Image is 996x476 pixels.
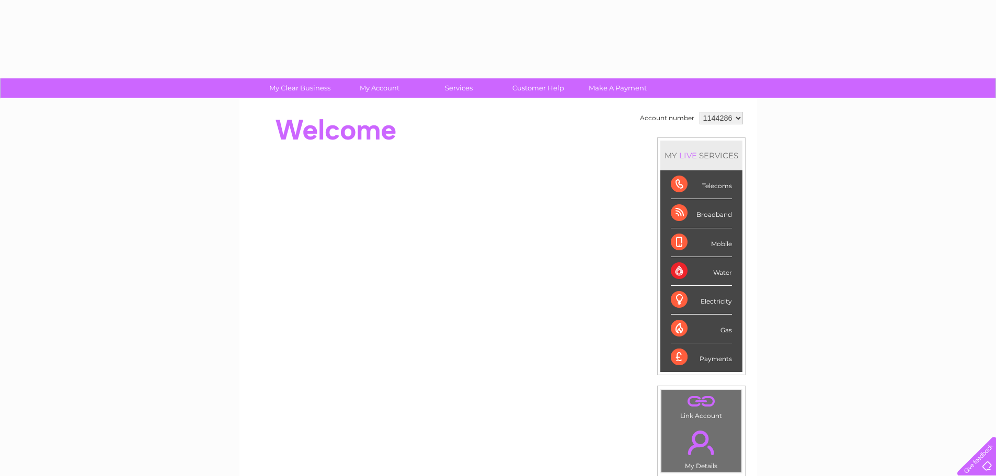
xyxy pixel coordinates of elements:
[671,315,732,343] div: Gas
[671,257,732,286] div: Water
[671,170,732,199] div: Telecoms
[664,424,739,461] a: .
[671,228,732,257] div: Mobile
[671,343,732,371] div: Payments
[660,141,742,170] div: MY SERVICES
[677,150,699,160] div: LIVE
[257,78,343,98] a: My Clear Business
[575,78,661,98] a: Make A Payment
[661,389,742,422] td: Link Account
[416,78,502,98] a: Services
[671,199,732,228] div: Broadband
[671,286,732,315] div: Electricity
[637,109,697,127] td: Account number
[495,78,581,98] a: Customer Help
[661,422,742,473] td: My Details
[664,392,739,411] a: .
[336,78,422,98] a: My Account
